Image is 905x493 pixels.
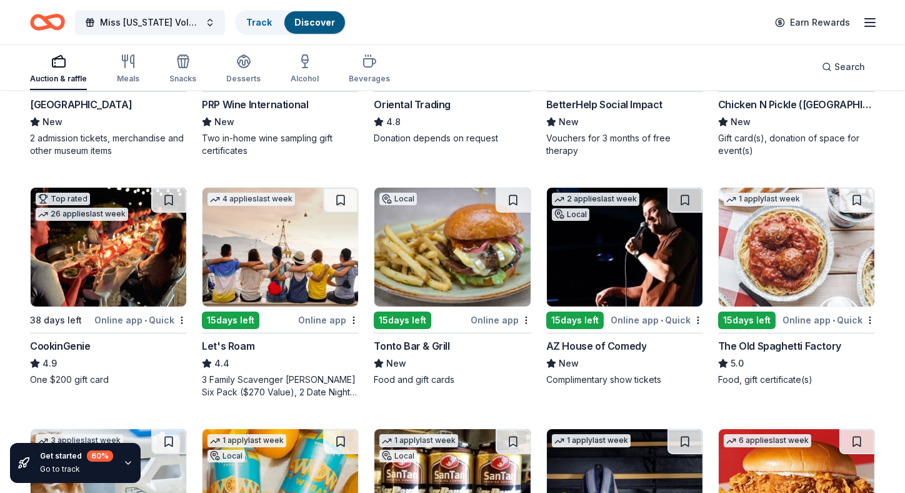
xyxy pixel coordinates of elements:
[202,312,259,329] div: 15 days left
[611,312,703,328] div: Online app Quick
[87,450,113,462] div: 60 %
[559,114,579,130] span: New
[169,49,196,90] button: Snacks
[552,434,631,447] div: 1 apply last week
[246,17,272,28] a: Track
[661,315,663,325] span: •
[42,356,57,371] span: 4.9
[547,188,702,307] img: Image for AZ House of Comedy
[40,464,113,474] div: Go to track
[291,74,319,84] div: Alcohol
[36,193,90,205] div: Top rated
[202,187,359,399] a: Image for Let's Roam4 applieslast week15days leftOnline appLet's Roam4.43 Family Scavenger [PERSO...
[31,188,186,307] img: Image for CookinGenie
[40,450,113,462] div: Get started
[546,132,703,157] div: Vouchers for 3 months of free therapy
[374,187,531,386] a: Image for Tonto Bar & GrillLocal15days leftOnline appTonto Bar & GrillNewFood and gift cards
[349,49,390,90] button: Beverages
[812,54,875,79] button: Search
[100,15,200,30] span: Miss [US_STATE] Volunteer Pageant
[30,374,187,386] div: One $200 gift card
[207,193,295,206] div: 4 applies last week
[386,356,406,371] span: New
[718,187,875,386] a: Image for The Old Spaghetti Factory1 applylast week15days leftOnline app•QuickThe Old Spaghetti F...
[374,312,431,329] div: 15 days left
[214,114,234,130] span: New
[724,193,802,206] div: 1 apply last week
[546,187,703,386] a: Image for AZ House of Comedy2 applieslast weekLocal15days leftOnline app•QuickAZ House of ComedyN...
[471,312,531,328] div: Online app
[552,208,589,221] div: Local
[546,374,703,386] div: Complimentary show tickets
[30,132,187,157] div: 2 admission tickets, merchandise and other museum items
[559,356,579,371] span: New
[36,208,128,221] div: 26 applies last week
[731,114,751,130] span: New
[724,434,811,447] div: 6 applies last week
[834,59,865,74] span: Search
[226,74,261,84] div: Desserts
[202,97,308,112] div: PRP Wine International
[552,193,639,206] div: 2 applies last week
[374,188,530,307] img: Image for Tonto Bar & Grill
[202,338,254,353] div: Let's Roam
[75,10,225,35] button: Miss [US_STATE] Volunteer Pageant
[226,49,261,90] button: Desserts
[30,8,65,37] a: Home
[719,188,874,307] img: Image for The Old Spaghetti Factory
[42,114,62,130] span: New
[718,132,875,157] div: Gift card(s), donation of space for event(s)
[379,193,417,205] div: Local
[718,97,875,112] div: Chicken N Pickle ([GEOGRAPHIC_DATA])
[782,312,875,328] div: Online app Quick
[30,187,187,386] a: Image for CookinGenieTop rated26 applieslast week38 days leftOnline app•QuickCookinGenie4.9One $2...
[202,132,359,157] div: Two in-home wine sampling gift certificates
[379,450,417,462] div: Local
[767,11,857,34] a: Earn Rewards
[546,97,662,112] div: BetterHelp Social Impact
[144,315,147,325] span: •
[117,74,139,84] div: Meals
[30,74,87,84] div: Auction & raffle
[546,312,604,329] div: 15 days left
[731,356,744,371] span: 5.0
[169,74,196,84] div: Snacks
[117,49,139,90] button: Meals
[30,97,132,112] div: [GEOGRAPHIC_DATA]
[349,74,390,84] div: Beverages
[379,434,458,447] div: 1 apply last week
[718,374,875,386] div: Food, gift certificate(s)
[374,97,451,112] div: Oriental Trading
[374,132,531,145] div: Donation depends on request
[202,188,358,307] img: Image for Let's Roam
[291,49,319,90] button: Alcohol
[546,338,647,353] div: AZ House of Comedy
[374,338,449,353] div: Tonto Bar & Grill
[207,450,245,462] div: Local
[207,434,286,447] div: 1 apply last week
[214,356,229,371] span: 4.4
[718,312,776,329] div: 15 days left
[832,315,835,325] span: •
[30,313,82,328] div: 38 days left
[30,338,91,353] div: CookinGenie
[235,10,346,35] button: TrackDiscover
[94,312,187,328] div: Online app Quick
[202,374,359,399] div: 3 Family Scavenger [PERSON_NAME] Six Pack ($270 Value), 2 Date Night Scavenger [PERSON_NAME] Two ...
[294,17,335,28] a: Discover
[386,114,401,130] span: 4.8
[374,374,531,386] div: Food and gift cards
[718,338,841,353] div: The Old Spaghetti Factory
[30,49,87,90] button: Auction & raffle
[298,312,359,328] div: Online app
